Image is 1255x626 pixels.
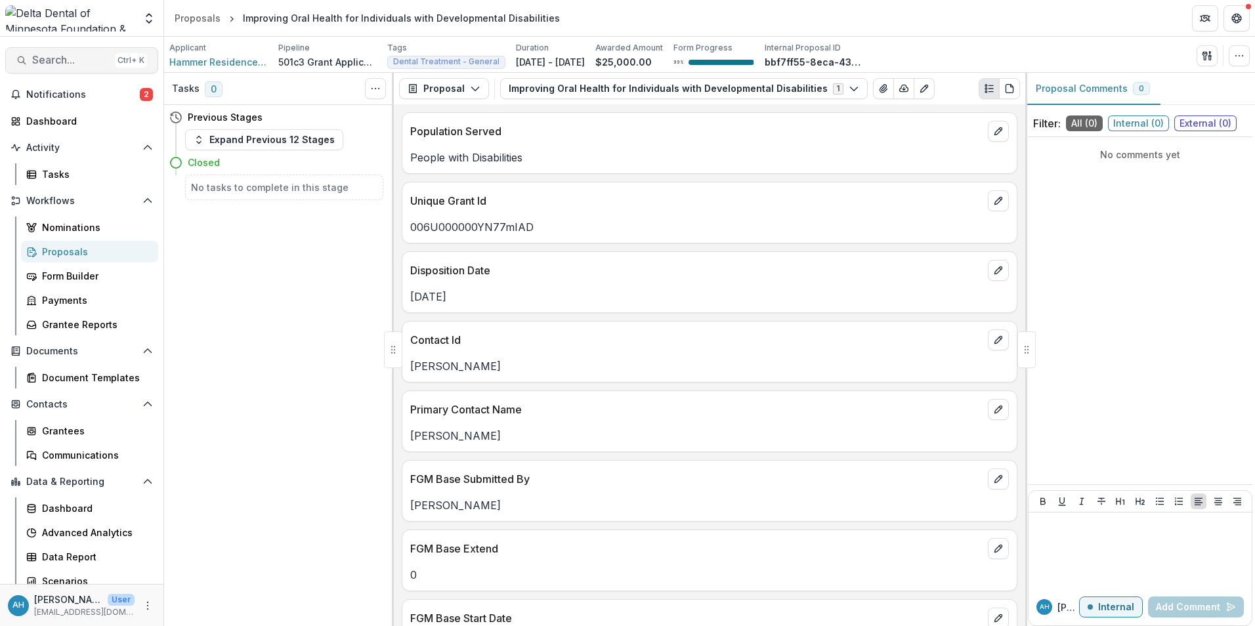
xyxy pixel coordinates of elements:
[21,367,158,388] a: Document Templates
[21,241,158,262] a: Proposals
[1210,493,1226,509] button: Align Center
[410,402,983,417] p: Primary Contact Name
[516,42,549,54] p: Duration
[1098,602,1134,613] p: Internal
[169,55,268,69] a: Hammer Residences, Inc.
[410,541,983,556] p: FGM Base Extend
[410,471,983,487] p: FGM Base Submitted By
[1054,493,1070,509] button: Underline
[140,88,153,101] span: 2
[42,424,148,438] div: Grantees
[5,5,135,31] img: Delta Dental of Minnesota Foundation & Community Giving logo
[365,78,386,99] button: Toggle View Cancelled Tasks
[26,89,140,100] span: Notifications
[410,123,983,139] p: Population Served
[42,293,148,307] div: Payments
[410,262,983,278] p: Disposition Date
[595,42,663,54] p: Awarded Amount
[188,110,263,124] h4: Previous Stages
[5,110,158,132] a: Dashboard
[278,55,377,69] p: 501c3 Grant Application Workflow
[988,469,1009,490] button: edit
[21,570,158,592] a: Scenarios
[988,190,1009,211] button: edit
[172,83,200,94] h3: Tasks
[21,265,158,287] a: Form Builder
[988,399,1009,420] button: edit
[410,219,1009,235] p: 006U000000YN77mIAD
[673,58,683,67] p: 99 %
[42,318,148,331] div: Grantee Reports
[999,78,1020,99] button: PDF view
[1066,115,1103,131] span: All ( 0 )
[188,156,220,169] h4: Closed
[108,594,135,606] p: User
[914,78,935,99] button: Edit as form
[42,269,148,283] div: Form Builder
[1223,5,1250,31] button: Get Help
[21,420,158,442] a: Grantees
[42,167,148,181] div: Tasks
[21,497,158,519] a: Dashboard
[5,137,158,158] button: Open Activity
[42,501,148,515] div: Dashboard
[12,601,24,610] div: Annessa Hicks
[1171,493,1187,509] button: Ordered List
[516,55,585,69] p: [DATE] - [DATE]
[387,42,407,54] p: Tags
[42,448,148,462] div: Communications
[988,329,1009,350] button: edit
[42,550,148,564] div: Data Report
[1152,493,1168,509] button: Bullet List
[410,610,983,626] p: FGM Base Start Date
[1192,5,1218,31] button: Partners
[140,5,158,31] button: Open entity switcher
[979,78,1000,99] button: Plaintext view
[42,371,148,385] div: Document Templates
[115,53,147,68] div: Ctrl + K
[21,546,158,568] a: Data Report
[5,190,158,211] button: Open Workflows
[175,11,221,25] div: Proposals
[21,314,158,335] a: Grantee Reports
[1025,73,1160,105] button: Proposal Comments
[1094,493,1109,509] button: Strike
[42,220,148,234] div: Nominations
[140,598,156,614] button: More
[988,538,1009,559] button: edit
[5,47,158,73] button: Search...
[278,42,310,54] p: Pipeline
[1148,596,1244,617] button: Add Comment
[1113,493,1128,509] button: Heading 1
[185,129,343,150] button: Expand Previous 12 Stages
[1033,148,1247,161] p: No comments yet
[34,606,135,618] p: [EMAIL_ADDRESS][DOMAIN_NAME]
[410,358,1009,374] p: [PERSON_NAME]
[410,332,983,348] p: Contact Id
[169,9,565,28] nav: breadcrumb
[169,9,226,28] a: Proposals
[410,567,1009,583] p: 0
[32,54,110,66] span: Search...
[1033,115,1061,131] p: Filter:
[1035,493,1051,509] button: Bold
[988,260,1009,281] button: edit
[1174,115,1237,131] span: External ( 0 )
[5,341,158,362] button: Open Documents
[21,522,158,543] a: Advanced Analytics
[26,476,137,488] span: Data & Reporting
[410,150,1009,165] p: People with Disabilities
[873,78,894,99] button: View Attached Files
[21,163,158,185] a: Tasks
[205,81,223,97] span: 0
[5,84,158,105] button: Notifications2
[42,526,148,539] div: Advanced Analytics
[191,180,377,194] h5: No tasks to complete in this stage
[410,289,1009,304] p: [DATE]
[21,289,158,311] a: Payments
[5,394,158,415] button: Open Contacts
[765,55,863,69] p: bbf7ff55-8eca-43a2-a89a-27d00564bd3f
[1057,600,1079,614] p: [PERSON_NAME]
[26,399,137,410] span: Contacts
